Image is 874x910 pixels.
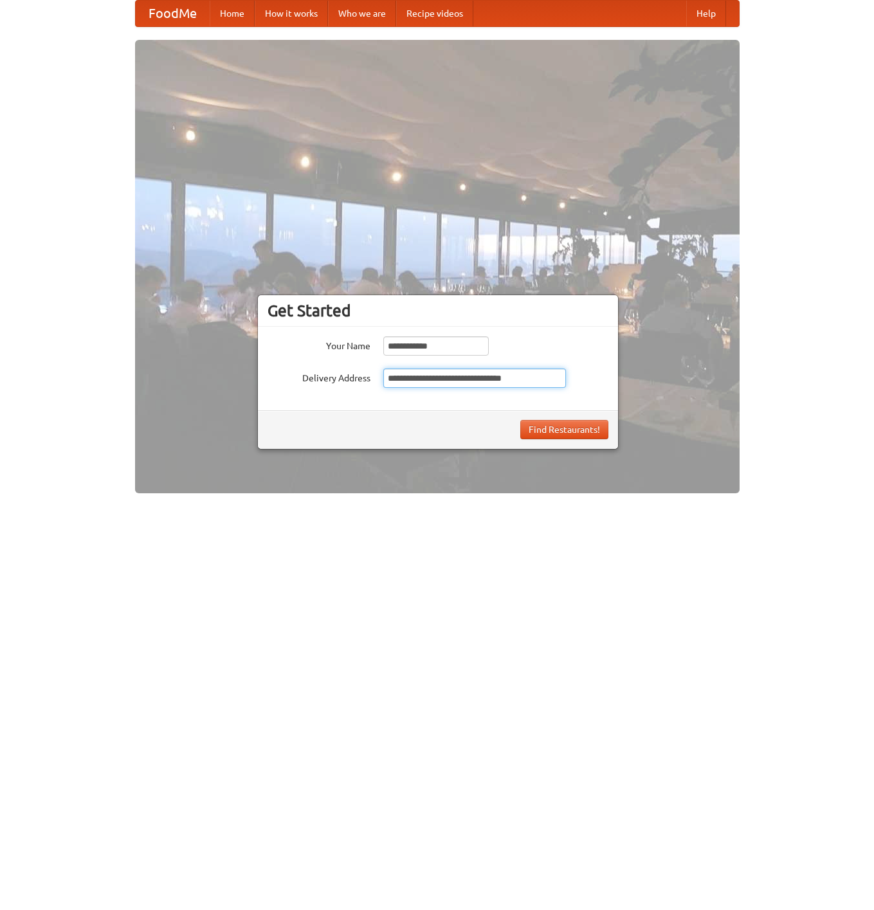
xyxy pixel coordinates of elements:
a: Recipe videos [396,1,473,26]
a: How it works [255,1,328,26]
a: Home [210,1,255,26]
a: FoodMe [136,1,210,26]
button: Find Restaurants! [520,420,608,439]
a: Help [686,1,726,26]
h3: Get Started [268,301,608,320]
label: Delivery Address [268,369,370,385]
label: Your Name [268,336,370,352]
a: Who we are [328,1,396,26]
